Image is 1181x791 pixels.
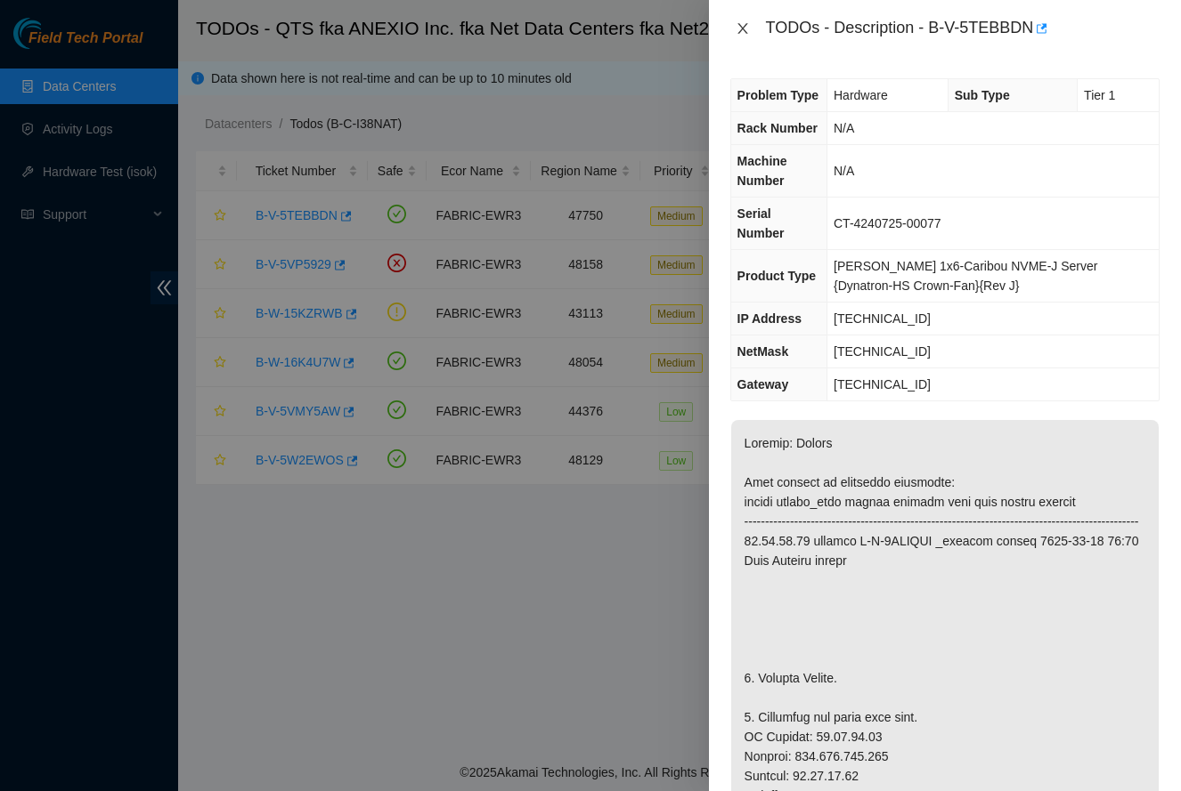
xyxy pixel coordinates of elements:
span: [TECHNICAL_ID] [834,344,931,359]
span: close [736,21,750,36]
span: Hardware [834,88,888,102]
span: Sub Type [955,88,1010,102]
span: CT-4240725-00077 [834,216,941,230]
span: Tier 1 [1084,88,1115,102]
span: [PERSON_NAME] 1x6-Caribou NVME-J Server {Dynatron-HS Crown-Fan}{Rev J} [834,259,1097,293]
button: Close [730,20,755,37]
span: N/A [834,164,854,178]
span: N/A [834,121,854,135]
span: [TECHNICAL_ID] [834,377,931,391]
span: Serial Number [737,206,785,240]
span: [TECHNICAL_ID] [834,311,931,326]
div: TODOs - Description - B-V-5TEBBDN [766,14,1160,43]
span: NetMask [737,344,789,359]
span: Product Type [737,269,816,283]
span: Machine Number [737,154,787,188]
span: Gateway [737,377,789,391]
span: IP Address [737,311,802,326]
span: Problem Type [737,88,819,102]
span: Rack Number [737,121,818,135]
